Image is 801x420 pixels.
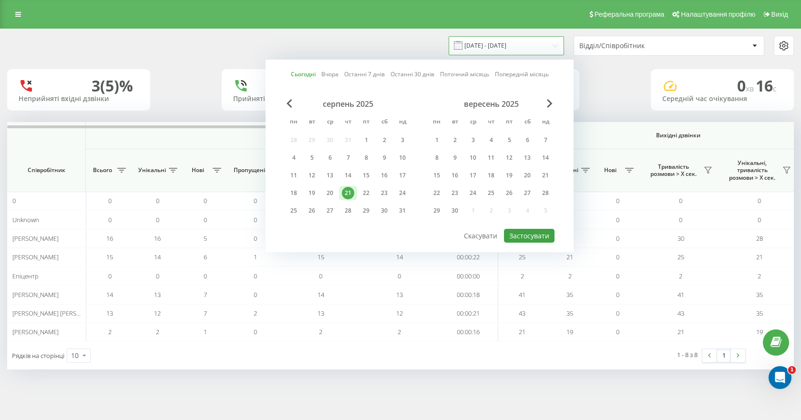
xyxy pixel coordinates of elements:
[482,186,500,200] div: чт 25 вер 2025 р.
[288,205,300,217] div: 25
[378,169,390,182] div: 16
[393,151,411,165] div: нд 10 серп 2025 р.
[288,187,300,199] div: 18
[396,205,409,217] div: 31
[519,290,525,299] span: 41
[323,115,337,130] abbr: середа
[393,186,411,200] div: нд 24 серп 2025 р.
[459,229,503,243] button: Скасувати
[360,169,372,182] div: 15
[396,152,409,164] div: 10
[204,328,207,336] span: 1
[342,169,354,182] div: 14
[12,328,59,336] span: [PERSON_NAME]
[377,115,391,130] abbr: субота
[449,152,461,164] div: 9
[756,253,763,261] span: 21
[678,309,684,318] span: 43
[482,168,500,183] div: чт 18 вер 2025 р.
[756,309,763,318] span: 35
[521,187,534,199] div: 27
[503,152,515,164] div: 12
[500,133,518,147] div: пт 5 вер 2025 р.
[431,134,443,146] div: 1
[359,115,373,130] abbr: п’ятниця
[254,196,257,205] span: 0
[396,134,409,146] div: 3
[321,151,339,165] div: ср 6 серп 2025 р.
[756,328,763,336] span: 19
[324,169,336,182] div: 13
[375,133,393,147] div: сб 2 серп 2025 р.
[360,205,372,217] div: 29
[758,215,761,224] span: 0
[431,169,443,182] div: 15
[318,290,324,299] span: 14
[156,215,159,224] span: 0
[339,204,357,218] div: чт 28 серп 2025 р.
[521,152,534,164] div: 13
[339,168,357,183] div: чт 14 серп 2025 р.
[464,151,482,165] div: ср 10 вер 2025 р.
[341,115,355,130] abbr: четвер
[679,215,682,224] span: 0
[254,272,257,280] span: 0
[616,328,619,336] span: 0
[339,151,357,165] div: чт 7 серп 2025 р.
[306,152,318,164] div: 5
[378,187,390,199] div: 23
[518,133,536,147] div: сб 6 вер 2025 р.
[431,187,443,199] div: 22
[71,351,79,360] div: 10
[305,115,319,130] abbr: вівторок
[646,163,701,178] span: Тривалість розмови > Х сек.
[254,309,257,318] span: 2
[616,215,619,224] span: 0
[566,309,573,318] span: 35
[446,204,464,218] div: вт 30 вер 2025 р.
[111,132,473,139] span: Вхідні дзвінки
[448,115,462,130] abbr: вівторок
[439,286,498,304] td: 00:00:18
[737,75,756,96] span: 0
[12,196,16,205] span: 0
[154,253,161,261] span: 14
[428,186,446,200] div: пн 22 вер 2025 р.
[439,248,498,266] td: 00:00:22
[288,152,300,164] div: 4
[324,152,336,164] div: 6
[357,186,375,200] div: пт 22 серп 2025 р.
[303,204,321,218] div: вт 26 серп 2025 р.
[446,151,464,165] div: вт 9 вер 2025 р.
[536,151,555,165] div: нд 14 вер 2025 р.
[156,328,159,336] span: 2
[106,234,113,243] span: 16
[504,229,555,243] button: Застосувати
[254,328,257,336] span: 0
[303,168,321,183] div: вт 12 серп 2025 р.
[344,70,385,79] a: Останні 7 днів
[539,169,552,182] div: 21
[482,133,500,147] div: чт 4 вер 2025 р.
[138,166,166,174] span: Унікальні
[396,187,409,199] div: 24
[108,328,112,336] span: 2
[677,350,698,359] div: 1 - 8 з 8
[464,186,482,200] div: ср 24 вер 2025 р.
[12,290,59,299] span: [PERSON_NAME]
[154,309,161,318] span: 12
[360,187,372,199] div: 22
[746,83,756,94] span: хв
[321,168,339,183] div: ср 13 серп 2025 р.
[156,272,159,280] span: 0
[375,168,393,183] div: сб 16 серп 2025 р.
[204,215,207,224] span: 0
[15,166,77,174] span: Співробітник
[616,196,619,205] span: 0
[678,234,684,243] span: 30
[306,187,318,199] div: 19
[579,42,693,50] div: Відділ/Співробітник
[154,234,161,243] span: 16
[503,169,515,182] div: 19
[439,323,498,341] td: 00:00:16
